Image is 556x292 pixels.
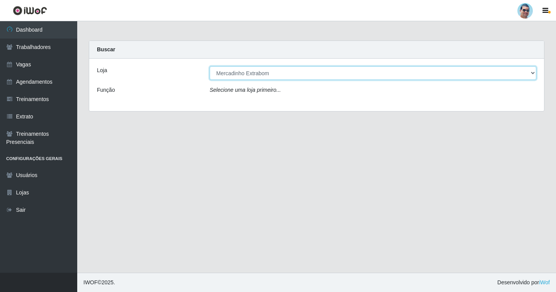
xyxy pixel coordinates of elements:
[13,6,47,15] img: CoreUI Logo
[83,278,115,287] span: © 2025 .
[210,87,281,93] i: Selecione uma loja primeiro...
[97,86,115,94] label: Função
[539,279,550,285] a: iWof
[97,46,115,52] strong: Buscar
[97,66,107,74] label: Loja
[497,278,550,287] span: Desenvolvido por
[83,279,98,285] span: IWOF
